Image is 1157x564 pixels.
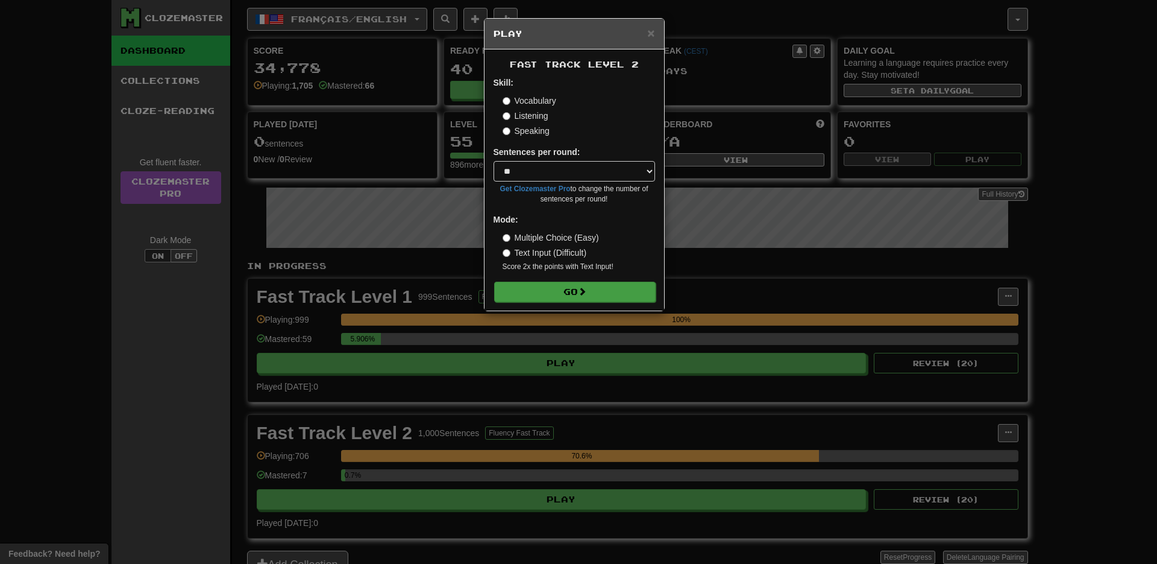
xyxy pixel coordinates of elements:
h5: Play [494,28,655,40]
span: × [647,26,654,40]
strong: Skill: [494,78,513,87]
strong: Mode: [494,215,518,224]
label: Listening [503,110,548,122]
input: Vocabulary [503,97,510,105]
label: Sentences per round: [494,146,580,158]
input: Text Input (Difficult) [503,249,510,257]
button: Close [647,27,654,39]
button: Go [494,282,656,302]
small: Score 2x the points with Text Input ! [503,262,655,272]
input: Multiple Choice (Easy) [503,234,510,242]
label: Multiple Choice (Easy) [503,232,599,244]
a: Get Clozemaster Pro [500,185,571,193]
label: Speaking [503,125,550,137]
label: Vocabulary [503,95,556,107]
label: Text Input (Difficult) [503,247,587,259]
input: Speaking [503,127,510,135]
small: to change the number of sentences per round! [494,184,655,204]
input: Listening [503,112,510,120]
span: Fast Track Level 2 [510,59,639,69]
